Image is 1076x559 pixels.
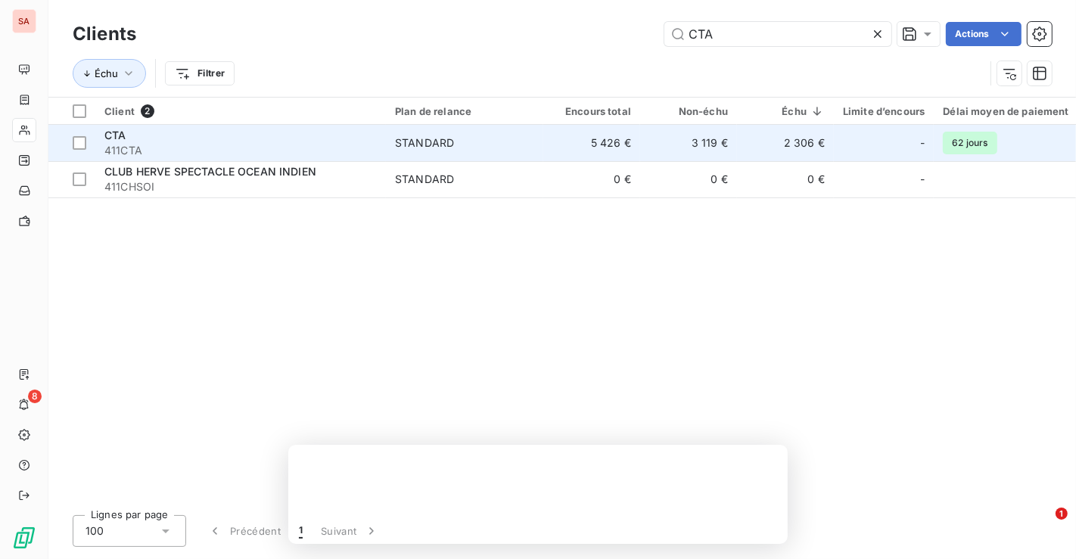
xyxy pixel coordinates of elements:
[104,129,126,141] span: CTA
[395,135,454,151] div: STANDARD
[649,105,728,117] div: Non-échu
[12,9,36,33] div: SA
[104,179,377,194] span: 411CHSOI
[28,390,42,403] span: 8
[86,523,104,539] span: 100
[737,161,834,197] td: 0 €
[395,105,534,117] div: Plan de relance
[1056,508,1068,520] span: 1
[73,20,136,48] h3: Clients
[141,104,154,118] span: 2
[12,526,36,550] img: Logo LeanPay
[73,59,146,88] button: Échu
[543,125,640,161] td: 5 426 €
[198,515,290,547] button: Précédent
[946,22,1022,46] button: Actions
[552,105,631,117] div: Encours total
[104,143,377,158] span: 411CTA
[104,105,135,117] span: Client
[288,445,788,544] iframe: Enquête de LeanPay
[640,125,737,161] td: 3 119 €
[920,135,925,151] span: -
[737,125,834,161] td: 2 306 €
[664,22,891,46] input: Rechercher
[920,172,925,187] span: -
[165,61,235,85] button: Filtrer
[943,132,997,154] span: 62 jours
[104,165,316,178] span: CLUB HERVE SPECTACLE OCEAN INDIEN
[395,172,454,187] div: STANDARD
[746,105,825,117] div: Échu
[1025,508,1061,544] iframe: Intercom live chat
[543,161,640,197] td: 0 €
[640,161,737,197] td: 0 €
[95,67,118,79] span: Échu
[843,105,925,117] div: Limite d’encours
